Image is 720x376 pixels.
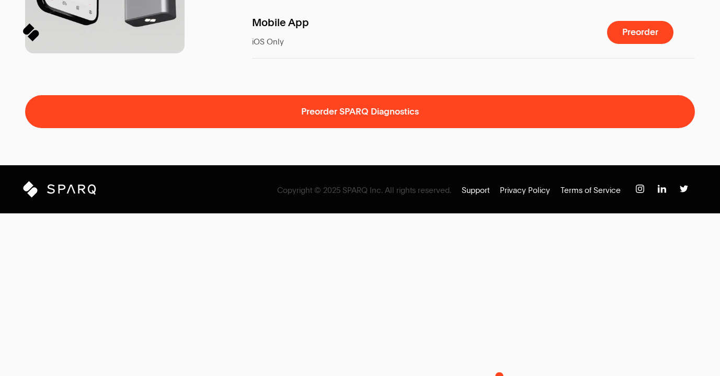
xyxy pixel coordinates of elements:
[252,37,284,48] span: iOS Only
[658,185,666,193] img: Instagram
[301,107,419,117] span: Preorder SPARQ Diagnostics
[680,185,688,193] img: Instagram
[636,185,644,193] img: Instagram
[622,28,658,37] span: Preorder
[277,185,451,196] span: Copyright © 2025 SPARQ Inc. All rights reserved.
[500,185,550,196] a: Privacy Policy
[607,21,673,44] button: Preorder a SPARQ Diagnostics Device
[561,185,621,196] a: Terms of Service
[252,37,650,48] span: iOS Only
[462,185,489,196] a: Support
[25,95,695,128] button: Preorder SPARQ Diagnostics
